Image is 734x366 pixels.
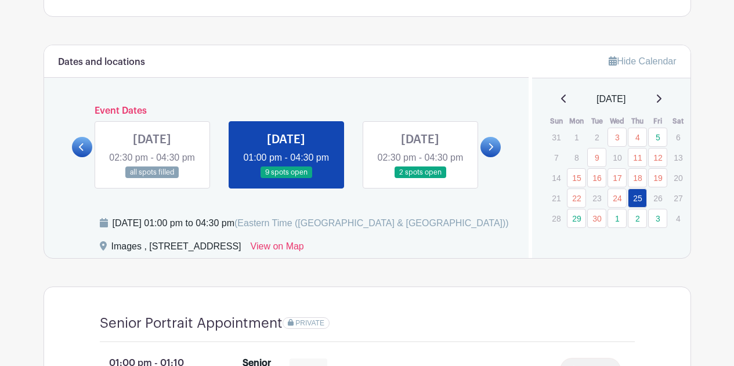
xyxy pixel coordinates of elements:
th: Sat [668,115,688,127]
p: 28 [547,209,566,227]
a: View on Map [251,240,304,258]
a: 1 [608,209,627,228]
a: 24 [608,189,627,208]
p: 27 [668,189,688,207]
th: Wed [607,115,627,127]
p: 2 [587,128,606,146]
p: 8 [567,148,586,166]
th: Mon [566,115,587,127]
a: Hide Calendar [609,56,676,66]
span: PRIVATE [295,319,324,327]
div: Images , [STREET_ADDRESS] [111,240,241,258]
p: 26 [648,189,667,207]
p: 20 [668,169,688,187]
a: 19 [648,168,667,187]
th: Fri [648,115,668,127]
h6: Dates and locations [58,57,145,68]
span: (Eastern Time ([GEOGRAPHIC_DATA] & [GEOGRAPHIC_DATA])) [234,218,509,228]
a: 12 [648,148,667,167]
h6: Event Dates [92,106,481,117]
div: [DATE] 01:00 pm to 04:30 pm [113,216,509,230]
a: 22 [567,189,586,208]
a: 16 [587,168,606,187]
a: 25 [628,189,647,208]
th: Thu [627,115,648,127]
p: 7 [547,148,566,166]
a: 9 [587,148,606,167]
p: 13 [668,148,688,166]
p: 10 [608,148,627,166]
span: [DATE] [596,92,625,106]
th: Sun [546,115,566,127]
p: 31 [547,128,566,146]
a: 3 [648,209,667,228]
p: 21 [547,189,566,207]
a: 5 [648,128,667,147]
a: 15 [567,168,586,187]
a: 17 [608,168,627,187]
a: 29 [567,209,586,228]
h4: Senior Portrait Appointment [100,315,283,332]
a: 30 [587,209,606,228]
p: 14 [547,169,566,187]
a: 2 [628,209,647,228]
a: 3 [608,128,627,147]
p: 4 [668,209,688,227]
p: 1 [567,128,586,146]
a: 11 [628,148,647,167]
a: 4 [628,128,647,147]
p: 23 [587,189,606,207]
a: 18 [628,168,647,187]
th: Tue [587,115,607,127]
p: 6 [668,128,688,146]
